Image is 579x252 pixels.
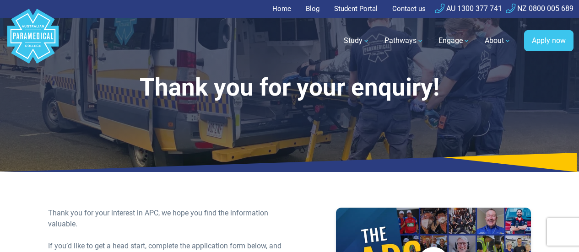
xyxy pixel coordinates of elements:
[5,18,60,64] a: Australian Paramedical College
[433,28,476,54] a: Engage
[379,28,429,54] a: Pathways
[338,28,375,54] a: Study
[524,30,574,51] a: Apply now
[506,4,574,13] a: NZ 0800 005 689
[479,28,517,54] a: About
[48,208,284,230] div: Thank you for your interest in APC, we hope you find the information valuable.
[48,73,531,102] h1: Thank you for your enquiry!
[435,4,502,13] a: AU 1300 377 741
